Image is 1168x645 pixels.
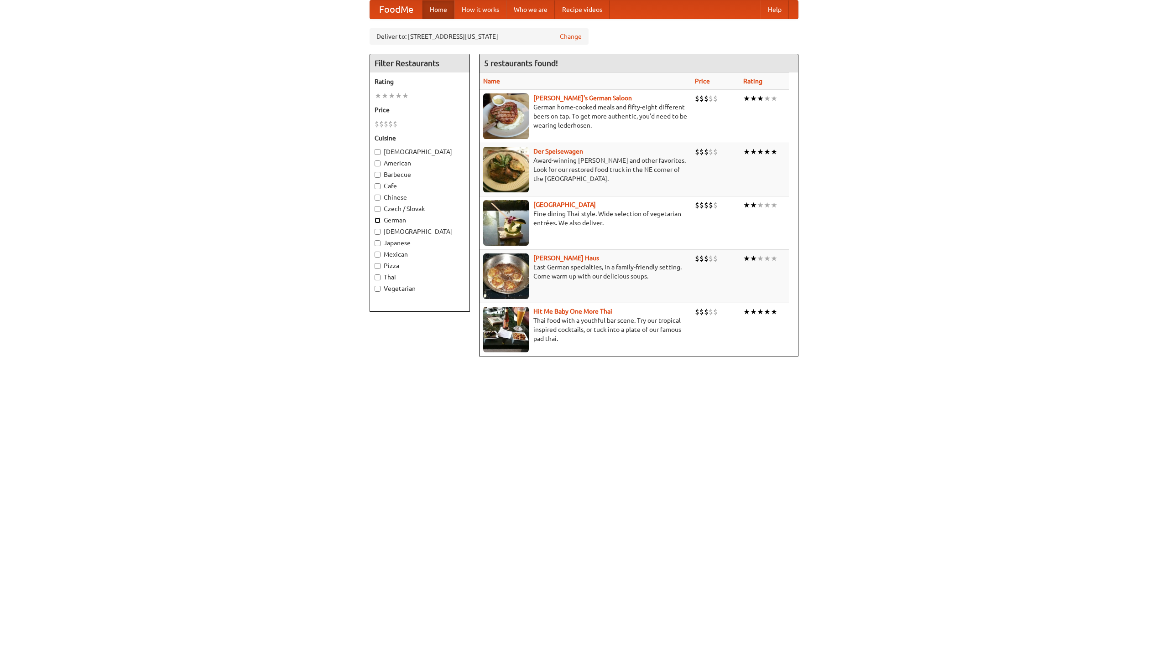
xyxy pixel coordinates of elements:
li: $ [709,200,713,210]
li: $ [709,253,713,263]
label: [DEMOGRAPHIC_DATA] [375,147,465,156]
label: Barbecue [375,170,465,179]
p: Fine dining Thai-style. Wide selection of vegetarian entrées. We also deliver. [483,209,688,227]
b: [PERSON_NAME]'s German Saloon [533,94,632,102]
li: $ [713,147,718,157]
li: $ [379,119,384,129]
input: Chinese [375,195,381,201]
li: ★ [750,93,757,103]
li: ★ [743,200,750,210]
li: ★ [750,307,757,317]
li: $ [704,200,709,210]
li: $ [713,93,718,103]
li: ★ [743,253,750,263]
label: Cafe [375,181,465,191]
img: kohlhaus.jpg [483,253,529,299]
a: [GEOGRAPHIC_DATA] [533,201,596,208]
input: Czech / Slovak [375,206,381,212]
ng-pluralize: 5 restaurants found! [484,59,558,67]
li: ★ [764,307,771,317]
li: $ [695,307,699,317]
input: Cafe [375,183,381,189]
li: ★ [381,91,388,101]
h5: Rating [375,77,465,86]
li: $ [393,119,397,129]
li: ★ [750,253,757,263]
input: German [375,217,381,223]
a: Home [422,0,454,19]
label: Japanese [375,238,465,248]
li: ★ [388,91,395,101]
li: $ [699,147,704,157]
li: $ [709,147,713,157]
li: ★ [764,200,771,210]
li: ★ [743,93,750,103]
li: $ [695,93,699,103]
input: Thai [375,274,381,280]
li: $ [709,93,713,103]
label: Thai [375,273,465,282]
li: $ [375,119,379,129]
a: Price [695,77,710,85]
li: ★ [757,147,764,157]
div: Deliver to: [STREET_ADDRESS][US_STATE] [370,28,589,45]
h4: Filter Restaurants [370,54,469,72]
li: $ [699,200,704,210]
input: [DEMOGRAPHIC_DATA] [375,149,381,155]
img: speisewagen.jpg [483,147,529,192]
input: Barbecue [375,172,381,178]
li: ★ [757,200,764,210]
li: ★ [764,147,771,157]
li: ★ [771,253,777,263]
li: ★ [771,93,777,103]
li: $ [699,93,704,103]
label: Czech / Slovak [375,204,465,213]
label: Pizza [375,261,465,270]
label: Vegetarian [375,284,465,293]
a: Rating [743,77,762,85]
li: $ [699,307,704,317]
a: Name [483,77,500,85]
li: $ [384,119,388,129]
h5: Price [375,105,465,114]
li: $ [704,147,709,157]
input: Pizza [375,263,381,269]
a: How it works [454,0,506,19]
li: ★ [757,307,764,317]
label: [DEMOGRAPHIC_DATA] [375,227,465,236]
li: ★ [764,93,771,103]
input: [DEMOGRAPHIC_DATA] [375,229,381,235]
li: $ [388,119,393,129]
li: $ [695,200,699,210]
a: Who we are [506,0,555,19]
a: Der Speisewagen [533,148,583,155]
label: German [375,216,465,225]
li: ★ [743,307,750,317]
b: Hit Me Baby One More Thai [533,308,612,315]
input: Vegetarian [375,286,381,292]
a: [PERSON_NAME] Haus [533,254,599,262]
li: $ [704,307,709,317]
p: East German specialties, in a family-friendly setting. Come warm up with our delicious soups. [483,263,688,281]
p: German home-cooked meals and fifty-eight different beers on tap. To get more authentic, you'd nee... [483,103,688,130]
label: American [375,159,465,168]
li: ★ [743,147,750,157]
label: Chinese [375,193,465,202]
p: Award-winning [PERSON_NAME] and other favorites. Look for our restored food truck in the NE corne... [483,156,688,183]
img: babythai.jpg [483,307,529,352]
li: ★ [764,253,771,263]
label: Mexican [375,250,465,259]
li: $ [704,253,709,263]
input: Japanese [375,240,381,246]
li: ★ [395,91,402,101]
li: ★ [771,307,777,317]
li: ★ [771,147,777,157]
a: FoodMe [370,0,422,19]
li: $ [695,147,699,157]
li: $ [709,307,713,317]
img: esthers.jpg [483,93,529,139]
p: Thai food with a youthful bar scene. Try our tropical inspired cocktails, or tuck into a plate of... [483,316,688,343]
